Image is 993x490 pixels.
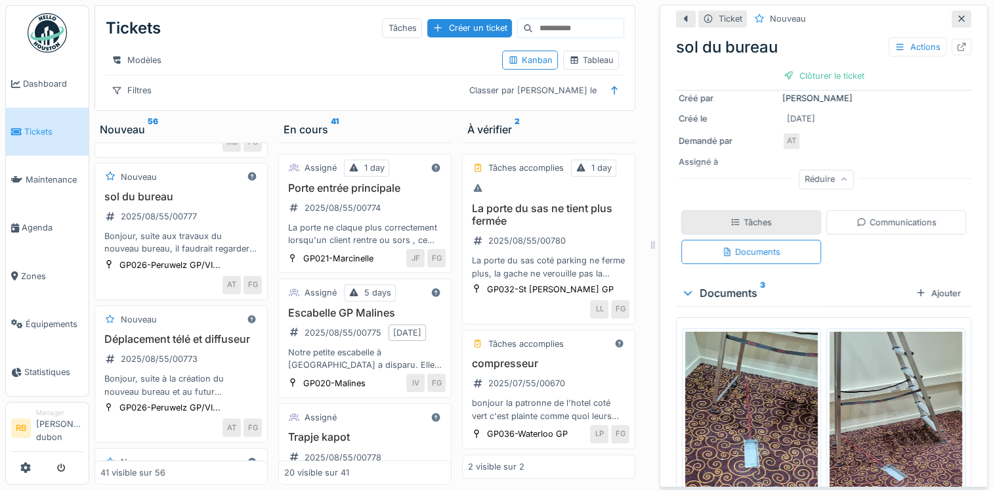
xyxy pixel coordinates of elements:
div: Actions [889,37,946,56]
div: Réduire [799,170,854,189]
div: Tableau [569,54,613,66]
div: Nouveau [100,122,263,137]
sup: 41 [331,122,339,137]
a: Statistiques [6,348,89,396]
div: FG [243,418,262,437]
div: Créé le [679,112,777,125]
div: [DATE] [393,326,421,339]
div: Ajouter [910,284,966,302]
h3: sol du bureau [100,190,262,203]
div: Nouveau [121,171,157,183]
div: 2025/08/55/00777 [121,210,197,223]
div: En cours [284,122,446,137]
h3: Trapje kapot [284,431,446,443]
div: LL [590,300,608,319]
div: 2025/08/55/00773 [121,353,198,365]
sup: 56 [148,122,158,137]
a: Dashboard [6,60,89,108]
div: Bonjour, suite aux travaux du nouveau bureau, il faudrait regarder ce qui pourrait être fait au n... [100,230,262,255]
div: Filtres [106,81,158,100]
h3: compresseur [468,357,629,370]
div: GP020-Malines [303,377,366,390]
a: Maintenance [6,156,89,204]
div: FG [243,276,262,294]
h3: Déplacement télé et diffuseur [100,333,262,345]
span: Statistiques [24,366,83,378]
div: Modèles [106,51,167,70]
div: Manager [36,408,83,418]
span: Dashboard [23,78,83,90]
div: [PERSON_NAME] [679,92,969,104]
div: GP026-Peruwelz GP/VI... [119,401,221,414]
img: Badge_color-CXgf-gQk.svg [28,13,67,53]
div: Assigné [305,286,337,299]
div: Communications [856,216,937,229]
div: 5 days [364,286,391,299]
div: Assigné à [679,156,777,168]
span: Équipements [26,318,83,330]
div: Documents [681,285,910,301]
a: RB Manager[PERSON_NAME] dubon [11,408,83,452]
div: Tickets [106,11,161,45]
div: Documents [722,246,780,258]
div: Tâches [382,18,422,37]
div: LP [590,425,608,443]
div: 2025/08/55/00774 [305,202,381,214]
sup: 2 [515,122,520,137]
div: Assigné [305,162,337,174]
div: Créer un ticket [427,19,512,37]
div: 1 day [591,162,612,174]
div: GP021-Marcinelle [303,252,373,265]
h3: Escabelle GP Malines [284,307,446,319]
div: Classer par [PERSON_NAME] le [463,81,602,100]
div: Créé par [679,92,777,104]
div: 2 visible sur 2 [468,460,524,473]
div: La porte du sas coté parking ne ferme plus, la gache ne verouille pas la porte [468,254,629,279]
div: 1 day [364,162,385,174]
div: Nouveau [121,313,157,326]
div: À vérifier [467,122,630,137]
div: AT [222,418,241,437]
div: Assigné [305,411,337,424]
li: [PERSON_NAME] dubon [36,408,83,449]
a: Agenda [6,204,89,252]
div: Ticket [719,12,742,25]
span: Zones [21,270,83,282]
div: 2025/08/55/00780 [488,234,566,247]
div: La porte ne claque plus correctement lorsqu'un client rentre ou sors , ce qui fait que tout le mo... [284,221,446,246]
div: FG [427,374,446,392]
a: Tickets [6,108,89,156]
a: Zones [6,252,89,300]
div: Tâches accomplies [488,162,564,174]
div: Tâches accomplies [488,338,564,350]
span: Maintenance [26,173,83,186]
div: Nouveau [770,12,806,25]
h3: Porte entrée principale [284,182,446,194]
div: Kanban [508,54,552,66]
div: FG [611,300,629,319]
div: bonjour la patronne de l'hotel coté vert c'est plainte comme quoi leurs clients ne trouvent pas l... [468,397,629,422]
div: 41 visible sur 56 [100,466,165,479]
div: GP032-St [PERSON_NAME] GP [487,283,614,296]
div: JF [406,249,425,267]
div: Tâches [730,216,772,229]
div: IV [406,374,425,392]
li: RB [11,418,31,438]
div: Notre petite escabelle à [GEOGRAPHIC_DATA] a disparu. Elle a probablement été emportée par quelqu... [284,346,446,371]
div: AT [782,132,801,150]
span: Tickets [24,125,83,138]
div: Clôturer le ticket [778,67,870,85]
div: FG [427,249,446,267]
div: Nouveau [121,456,157,468]
sup: 3 [760,285,765,301]
a: Équipements [6,300,89,348]
h3: La porte du sas ne tient plus fermée [468,202,629,227]
div: FG [611,425,629,443]
div: AT [222,276,241,294]
div: 2025/08/55/00775 [305,326,381,339]
div: GP026-Peruwelz GP/VI... [119,259,221,271]
div: GP036-Waterloo GP [487,428,568,440]
div: 2025/07/55/00670 [488,377,565,390]
div: sol du bureau [676,35,971,59]
div: [DATE] [787,112,815,125]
